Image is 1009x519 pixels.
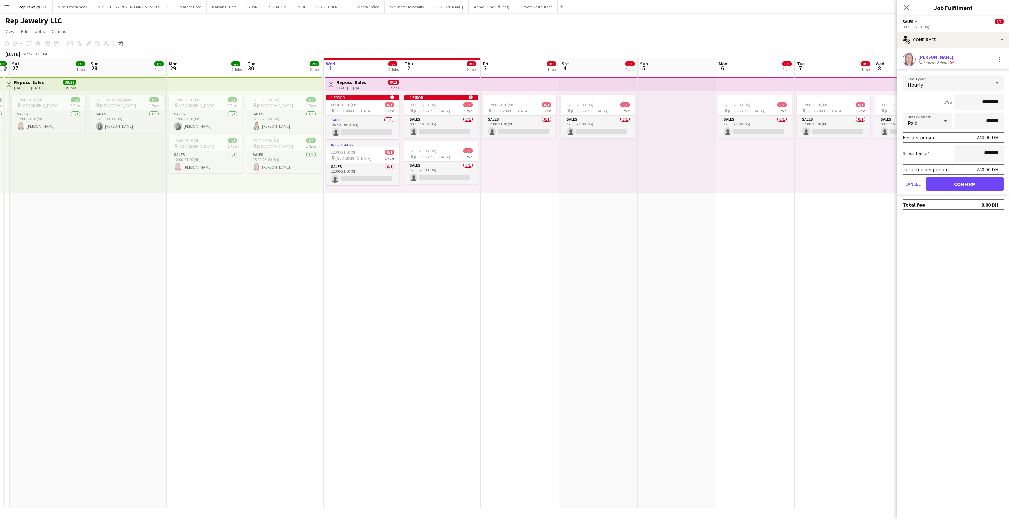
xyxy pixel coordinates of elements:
span: Tue [248,61,255,67]
span: [GEOGRAPHIC_DATA] [571,108,607,113]
span: 12:00-21:00 (9h) [253,97,279,102]
span: 0/1 [385,150,394,155]
span: 5 [639,64,648,72]
div: 16:00-00:00 (8h) (Mon)1/1 [GEOGRAPHIC_DATA]1 RoleSales1/116:00-00:00 (8h)[PERSON_NAME] [90,95,164,133]
span: [GEOGRAPHIC_DATA] [806,108,842,113]
span: [GEOGRAPHIC_DATA] [335,156,371,161]
div: 1 Job [783,67,791,72]
button: BTWN [242,0,263,13]
span: 0/1 [463,102,473,107]
div: 1 error [326,95,399,100]
span: 3 [482,64,488,72]
div: Confirmed [897,32,1009,48]
div: 1 error 08:30-16:30 (8h)0/1 [GEOGRAPHIC_DATA]1 RoleSales0/108:30-16:30 (8h) [326,95,399,139]
button: Cancel [903,177,923,191]
button: Maisan15 Cafe [207,0,242,13]
app-card-role: Sales0/108:30-16:30 (8h) [326,116,399,139]
span: 12:00-21:00 (9h) [174,138,201,143]
span: Sat [562,61,569,67]
div: 12:00-20:00 (8h)0/1 [GEOGRAPHIC_DATA]1 RoleSales0/112:00-20:00 (8h) [797,95,870,138]
app-job-card: 12:00-21:00 (9h)0/1 [GEOGRAPHIC_DATA]1 RoleSales0/112:00-21:00 (9h) [718,95,792,138]
span: 1 [325,64,335,72]
button: Miral Experiences [53,0,92,13]
span: Wed [876,61,884,67]
div: 12:00-21:00 (9h)1/1 [GEOGRAPHIC_DATA]1 RoleSales1/112:00-21:00 (9h)[PERSON_NAME] [247,95,321,133]
span: 1/1 [76,61,85,66]
app-card-role: Sales0/112:00-21:00 (9h) [326,163,399,185]
button: Sales [903,19,919,24]
button: Masra Coffee [352,0,385,13]
span: 7 [796,64,805,72]
span: 1/1 [71,97,80,102]
span: [GEOGRAPHIC_DATA] [257,103,293,108]
span: 0/1 [542,102,551,107]
span: View [5,28,14,34]
span: 0/1 [620,102,630,107]
div: In progress12:00-21:00 (9h)0/1 [GEOGRAPHIC_DATA]1 RoleSales0/112:00-21:00 (9h) [326,142,399,185]
app-card-role: Sales1/115:00-23:00 (8h)[PERSON_NAME] [247,151,321,173]
app-job-card: 1 error 08:30-16:30 (8h)0/1 [GEOGRAPHIC_DATA]1 RoleSales0/108:30-16:30 (8h) [404,95,478,138]
span: 0/1 [625,61,635,66]
span: 0/1 [385,102,394,107]
span: Wed [326,61,335,67]
span: Tue [797,61,805,67]
h3: Job Fulfilment [897,3,1009,12]
app-job-card: 12:00-21:00 (9h)1/1 [GEOGRAPHIC_DATA]1 RoleSales1/112:00-21:00 (9h)[PERSON_NAME] [12,95,85,133]
div: 0.00 DH [981,201,998,208]
span: 12:00-20:00 (8h) [802,102,829,107]
span: [GEOGRAPHIC_DATA] [885,108,921,113]
div: 12:00-21:00 (9h)1/1 [GEOGRAPHIC_DATA]1 RoleSales1/112:00-21:00 (9h)[PERSON_NAME] [169,135,242,173]
button: Confirm [926,177,1004,191]
span: 0/1 [856,102,865,107]
div: [PERSON_NAME] [918,54,956,60]
span: 1 Role [71,103,80,108]
a: Jobs [33,27,48,35]
app-card-role: Sales0/112:00-21:00 (9h) [718,116,792,138]
span: 27 [11,64,19,72]
div: 1 Job [76,67,85,72]
app-card-role: Sales1/116:00-00:00 (8h)[PERSON_NAME] [90,110,164,133]
span: [GEOGRAPHIC_DATA] [21,103,57,108]
span: 12:00-21:00 (9h) [724,102,750,107]
span: 39/39 [63,80,76,85]
span: Sun [91,61,99,67]
span: Week 39 [22,51,38,56]
span: Sun [640,61,648,67]
span: 08:30-16:30 (8h) [881,102,907,107]
button: Elevate Restaurant [515,0,558,13]
span: 1 Role [856,108,865,113]
h3: Repossi Sales [14,79,44,85]
div: 15:00-23:00 (8h)1/1 [GEOGRAPHIC_DATA]1 RoleSales1/115:00-23:00 (8h)[PERSON_NAME] [169,95,242,133]
span: 1 Role [306,103,316,108]
span: Hourly [908,81,923,88]
app-card-role: Sales1/112:00-21:00 (9h)[PERSON_NAME] [12,110,85,133]
span: 1/1 [306,97,316,102]
span: 1/1 [228,138,237,143]
div: 1 Job [547,67,556,72]
span: 1/1 [154,61,164,66]
span: 15:00-23:00 (8h) [174,97,201,102]
span: 1 Role [463,154,473,159]
button: Adhoc (One Off Jobs) [469,0,515,13]
span: 4 [561,64,569,72]
span: Mon [169,61,178,67]
div: 12:00-21:00 (9h)0/1 [GEOGRAPHIC_DATA]1 RoleSales0/112:00-21:00 (9h) [483,95,556,138]
span: 6 [718,64,727,72]
span: 0/12 [388,80,399,85]
app-job-card: 15:00-23:00 (8h)1/1 [GEOGRAPHIC_DATA]1 RoleSales1/115:00-23:00 (8h)[PERSON_NAME] [247,135,321,173]
button: MOCHI DESSERTS CATERING SERVICES L.L.C [92,0,174,13]
div: 1 Job [861,67,870,72]
div: 08:30-16:30 (8h)0/1 [GEOGRAPHIC_DATA]1 RoleSales0/108:30-16:30 (8h) [875,95,949,138]
span: 2/2 [231,61,240,66]
div: 8h x [944,99,952,105]
button: Maroon Door [174,0,207,13]
a: Comms [49,27,69,35]
span: 1 Role [385,108,394,113]
div: +04 [41,51,47,56]
div: 2 Jobs [467,67,477,72]
div: [DATE] → [DATE] [14,85,44,90]
app-card-role: Sales0/108:30-16:30 (8h) [404,116,478,138]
